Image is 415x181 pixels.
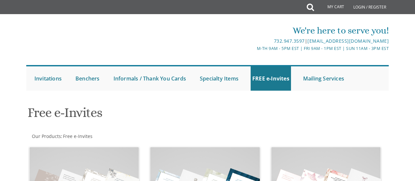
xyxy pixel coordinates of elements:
[313,1,349,14] a: My Cart
[307,38,389,44] a: [EMAIL_ADDRESS][DOMAIN_NAME]
[31,133,61,139] a: Our Products
[62,133,93,139] a: Free e-Invites
[198,66,240,91] a: Specialty Items
[301,66,346,91] a: Mailing Services
[28,105,264,125] h1: Free e-Invites
[274,38,305,44] a: 732.947.3597
[251,66,291,91] a: FREE e-Invites
[33,66,63,91] a: Invitations
[74,66,101,91] a: Benchers
[63,133,93,139] span: Free e-Invites
[147,37,389,45] div: |
[147,45,389,52] div: M-Th 9am - 5pm EST | Fri 9am - 1pm EST | Sun 11am - 3pm EST
[147,24,389,37] div: We're here to serve you!
[112,66,188,91] a: Informals / Thank You Cards
[26,133,208,140] div: :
